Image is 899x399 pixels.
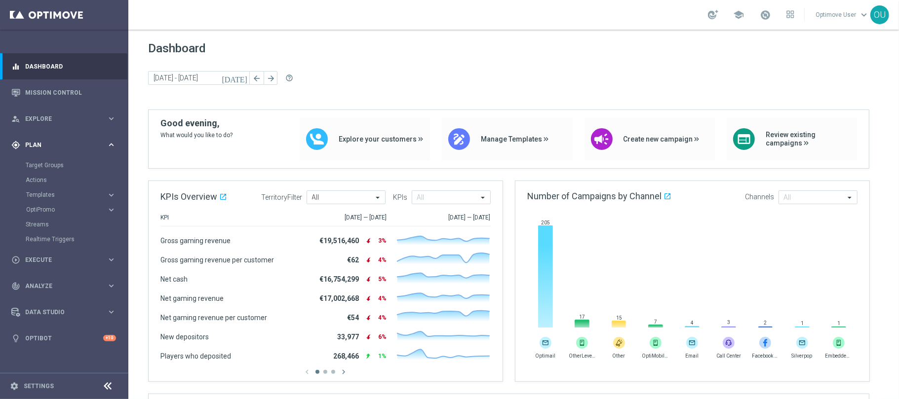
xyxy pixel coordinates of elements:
div: Target Groups [26,158,127,173]
div: Realtime Triggers [26,232,127,247]
div: OptiPromo [26,207,107,213]
a: Mission Control [25,79,116,106]
button: gps_fixed Plan keyboard_arrow_right [11,141,117,149]
button: equalizer Dashboard [11,63,117,71]
button: play_circle_outline Execute keyboard_arrow_right [11,256,117,264]
div: +10 [103,335,116,341]
span: Plan [25,142,107,148]
button: Mission Control [11,89,117,97]
span: keyboard_arrow_down [859,9,869,20]
a: Actions [26,176,103,184]
a: Settings [24,383,54,389]
i: keyboard_arrow_right [107,140,116,149]
div: Plan [11,141,107,149]
a: Streams [26,220,103,228]
i: track_changes [11,282,20,290]
a: Optibot [25,325,103,351]
div: Optibot [11,325,116,351]
button: lightbulb Optibot +10 [11,334,117,342]
div: Mission Control [11,79,116,106]
a: Dashboard [25,53,116,79]
button: Templates keyboard_arrow_right [26,191,117,199]
i: person_search [11,114,20,123]
i: keyboard_arrow_right [107,190,116,200]
span: Data Studio [25,309,107,315]
button: person_search Explore keyboard_arrow_right [11,115,117,123]
div: OptiPromo [26,202,127,217]
div: Streams [26,217,127,232]
span: OptiPromo [26,207,97,213]
div: Execute [11,255,107,264]
i: keyboard_arrow_right [107,114,116,123]
button: OptiPromo keyboard_arrow_right [26,206,117,214]
i: keyboard_arrow_right [107,307,116,317]
i: gps_fixed [11,141,20,149]
span: Templates [26,192,97,198]
span: school [733,9,744,20]
span: Explore [25,116,107,122]
span: Analyze [25,283,107,289]
div: Analyze [11,282,107,290]
i: play_circle_outline [11,255,20,264]
div: Actions [26,173,127,187]
span: Execute [25,257,107,263]
i: keyboard_arrow_right [107,205,116,215]
div: Dashboard [11,53,116,79]
i: settings [10,382,19,391]
i: lightbulb [11,334,20,343]
a: Realtime Triggers [26,235,103,243]
i: keyboard_arrow_right [107,281,116,290]
div: Templates [26,192,107,198]
button: Data Studio keyboard_arrow_right [11,308,117,316]
a: Target Groups [26,161,103,169]
a: Optimove Userkeyboard_arrow_down [815,7,870,22]
i: equalizer [11,62,20,71]
div: OU [870,5,889,24]
div: Explore [11,114,107,123]
button: track_changes Analyze keyboard_arrow_right [11,282,117,290]
i: keyboard_arrow_right [107,255,116,264]
div: Templates [26,187,127,202]
div: Data Studio [11,308,107,317]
